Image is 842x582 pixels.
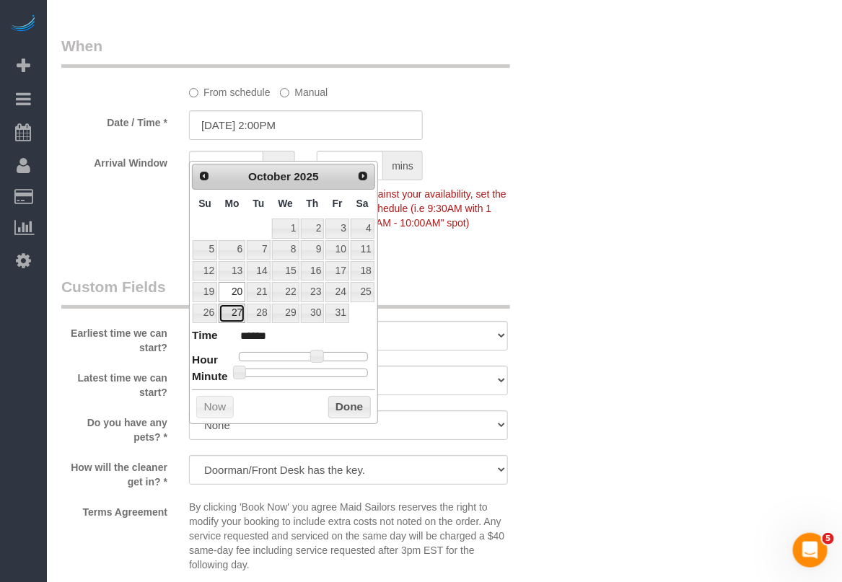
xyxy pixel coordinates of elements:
[351,240,374,260] a: 11
[306,198,318,209] span: Thursday
[193,304,217,323] a: 26
[301,261,325,281] a: 16
[356,198,369,209] span: Saturday
[247,282,270,301] a: 21
[351,219,374,238] a: 4
[253,198,264,209] span: Tuesday
[51,110,178,130] label: Date / Time *
[192,369,228,387] dt: Minute
[193,261,217,281] a: 12
[351,282,374,301] a: 25
[219,240,245,260] a: 6
[272,261,299,281] a: 15
[51,410,178,444] label: Do you have any pets? *
[328,396,371,419] button: Done
[192,327,218,345] dt: Time
[61,276,510,309] legend: Custom Fields
[325,282,348,301] a: 24
[325,240,348,260] a: 10
[272,219,299,238] a: 1
[793,533,828,568] iframe: Intercom live chat
[51,366,178,400] label: Latest time we can start?
[278,198,293,209] span: Wednesday
[247,261,270,281] a: 14
[325,261,348,281] a: 17
[325,219,348,238] a: 3
[189,88,198,97] input: From schedule
[198,198,211,209] span: Sunday
[280,80,328,100] label: Manual
[301,219,325,238] a: 2
[194,166,214,186] a: Prev
[196,396,233,419] button: Now
[301,240,325,260] a: 9
[193,240,217,260] a: 5
[247,304,270,323] a: 28
[9,14,38,35] img: Automaid Logo
[823,533,834,544] span: 5
[51,500,178,519] label: Terms Agreement
[189,110,423,140] input: MM/DD/YYYY HH:MM
[51,151,178,170] label: Arrival Window
[272,240,299,260] a: 8
[51,321,178,355] label: Earliest time we can start?
[272,282,299,301] a: 22
[219,304,245,323] a: 27
[325,304,348,323] a: 31
[61,35,510,68] legend: When
[219,282,245,301] a: 20
[383,151,423,180] span: mins
[189,500,508,572] p: By clicking 'Book Now' you agree Maid Sailors reserves the right to modify your booking to includ...
[301,304,325,323] a: 30
[351,261,374,281] a: 18
[294,170,318,182] span: 2025
[225,198,240,209] span: Monday
[301,282,325,301] a: 23
[263,151,295,180] span: hrs
[333,198,343,209] span: Friday
[198,170,210,182] span: Prev
[189,188,506,229] span: To make this booking count against your availability, set the Arrival Window to match a spot on y...
[272,304,299,323] a: 29
[357,170,369,182] span: Next
[219,261,245,281] a: 13
[189,80,271,100] label: From schedule
[51,455,178,489] label: How will the cleaner get in? *
[280,88,289,97] input: Manual
[248,170,291,182] span: October
[192,352,218,370] dt: Hour
[193,282,217,301] a: 19
[247,240,270,260] a: 7
[353,166,373,186] a: Next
